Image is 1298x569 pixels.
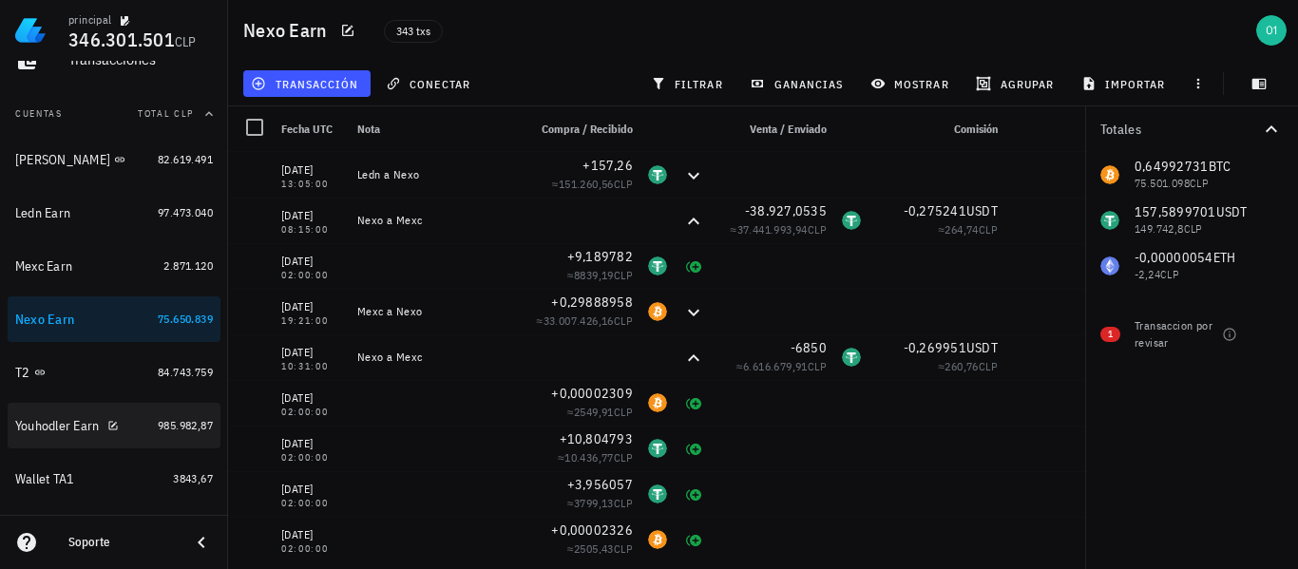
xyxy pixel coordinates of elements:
[614,313,633,328] span: CLP
[281,271,342,280] div: 02:00:00
[15,471,75,487] div: Wallet TA1
[945,222,978,237] span: 264,74
[551,522,633,539] span: +0,00002326
[648,530,667,549] div: BTC-icon
[1073,70,1177,97] button: importar
[243,70,371,97] button: transacción
[564,450,614,465] span: 10.436,77
[614,450,633,465] span: CLP
[551,385,633,402] span: +0,00002309
[15,205,70,221] div: Ledn Earn
[1135,317,1214,351] div: Transaccion por revisar
[567,268,633,282] span: ≈
[552,177,633,191] span: ≈
[281,480,342,499] div: [DATE]
[874,76,949,91] span: mostrar
[357,167,511,182] div: Ledn a Nexo
[243,15,334,46] h1: Nexo Earn
[808,222,827,237] span: CLP
[173,471,213,485] span: 3843,67
[713,106,834,152] div: Venta / Enviado
[274,106,350,152] div: Fecha UTC
[742,70,855,97] button: ganancias
[979,222,998,237] span: CLP
[255,76,358,91] span: transacción
[8,243,220,289] a: Mexc Earn 2.871.120
[281,316,342,326] div: 19:21:00
[8,456,220,502] a: Wallet TA1 3843,67
[357,213,511,228] div: Nexo a Mexc
[1108,327,1113,342] span: 1
[954,122,998,136] span: Comisión
[542,122,633,136] span: Compra / Recibido
[1256,15,1287,46] div: avatar
[396,21,430,42] span: 343 txs
[750,122,827,136] span: Venta / Enviado
[158,418,213,432] span: 985.982,87
[842,348,861,367] div: USDT-icon
[643,70,735,97] button: filtrar
[281,434,342,453] div: [DATE]
[537,313,633,328] span: ≈
[648,165,667,184] div: USDT-icon
[574,268,614,282] span: 8839,19
[281,362,342,371] div: 10:31:00
[68,535,175,550] div: Soporte
[567,541,633,556] span: ≈
[281,161,342,180] div: [DATE]
[15,15,46,46] img: LedgiFi
[648,256,667,275] div: USDT-icon
[68,27,175,52] span: 346.301.501
[614,405,633,419] span: CLP
[519,106,640,152] div: Compra / Recibido
[8,296,220,342] a: Nexo Earn 75.650.839
[731,222,827,237] span: ≈
[281,122,333,136] span: Fecha UTC
[158,365,213,379] span: 84.743.759
[743,359,808,373] span: 6.616.679,91
[357,122,380,136] span: Nota
[754,76,843,91] span: ganancias
[869,106,1005,152] div: Comisión
[281,408,342,417] div: 02:00:00
[8,91,220,137] button: CuentasTotal CLP
[938,359,998,373] span: ≈
[736,359,827,373] span: ≈
[567,496,633,510] span: ≈
[158,152,213,166] span: 82.619.491
[567,476,633,493] span: +3,956057
[281,252,342,271] div: [DATE]
[281,180,342,189] div: 13:05:00
[8,350,220,395] a: T2 84.743.759
[737,222,808,237] span: 37.441.993,94
[357,350,511,365] div: Nexo a Mexc
[614,541,633,556] span: CLP
[68,12,112,28] div: principal
[560,430,634,447] span: +10,804793
[945,359,978,373] span: 260,76
[808,359,827,373] span: CLP
[574,405,614,419] span: 2549,91
[904,202,966,219] span: -0,275241
[863,70,961,97] button: mostrar
[281,206,342,225] div: [DATE]
[378,70,483,97] button: conectar
[15,365,30,381] div: T2
[614,268,633,282] span: CLP
[966,202,998,219] span: USDT
[8,38,220,84] a: Transacciones
[390,76,470,91] span: conectar
[1100,123,1260,136] div: Totales
[655,76,723,91] span: filtrar
[163,258,213,273] span: 2.871.120
[175,33,197,50] span: CLP
[15,258,72,275] div: Mexc Earn
[648,393,667,412] div: BTC-icon
[8,190,220,236] a: Ledn Earn 97.473.040
[979,359,998,373] span: CLP
[15,152,110,168] div: [PERSON_NAME]
[281,499,342,508] div: 02:00:00
[281,453,342,463] div: 02:00:00
[281,343,342,362] div: [DATE]
[745,202,827,219] span: -38.927,0535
